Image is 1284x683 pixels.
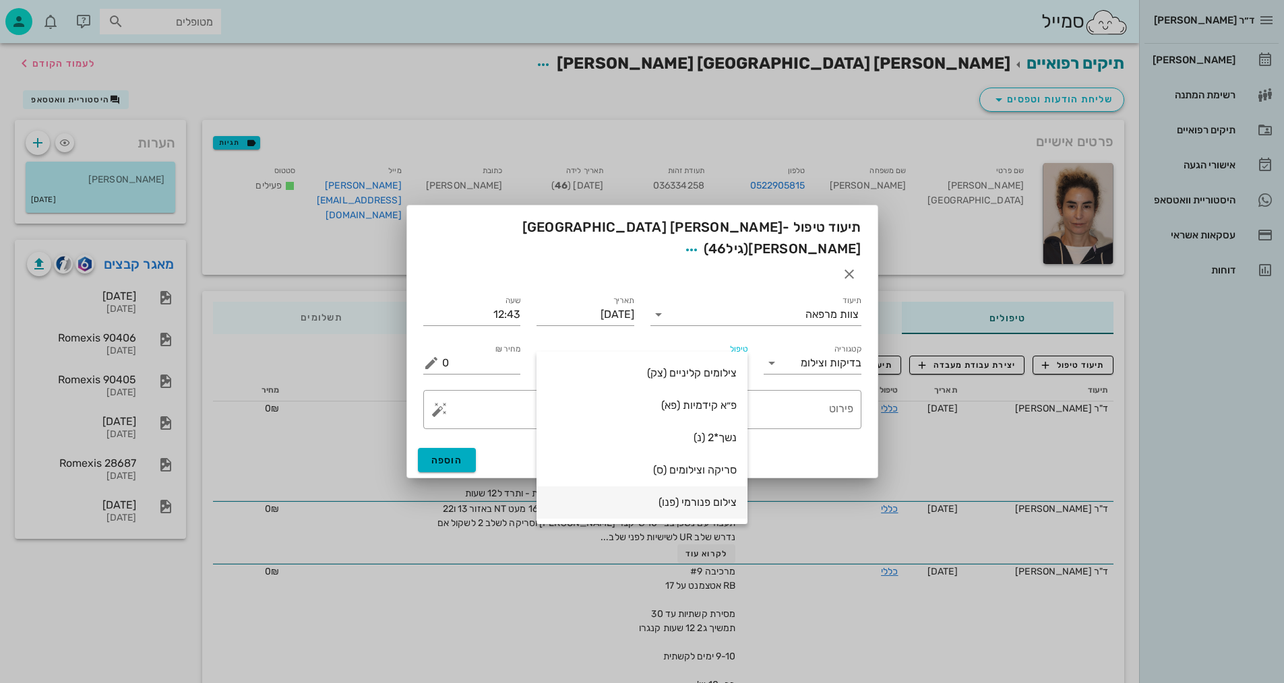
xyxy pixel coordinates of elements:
label: שעה [506,296,521,306]
span: [PERSON_NAME] [GEOGRAPHIC_DATA] [PERSON_NAME] [522,219,861,257]
span: תיעוד טיפול - [423,216,861,262]
label: מחיר ₪ [495,344,521,354]
div: צוות מרפאה [805,308,859,321]
div: צילומים קליניים (צק) [547,366,737,379]
div: פ״א קידמיות (פא) [547,399,737,412]
span: 46 [708,240,727,257]
button: הוספה [418,448,477,472]
label: תאריך [613,296,634,306]
span: (גיל ) [704,240,749,257]
div: סריקה וצילומים (ס) [547,463,737,476]
label: קטגוריה [834,344,861,354]
button: מחיר ₪ appended action [423,355,439,371]
div: נשך*2 (נ) [547,431,737,444]
div: תיעודצוות מרפאה [650,304,861,325]
div: צילום פנורמי (פנו) [547,496,737,509]
label: תיעוד [843,296,861,306]
span: הוספה [431,455,463,466]
label: טיפול [730,344,747,354]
